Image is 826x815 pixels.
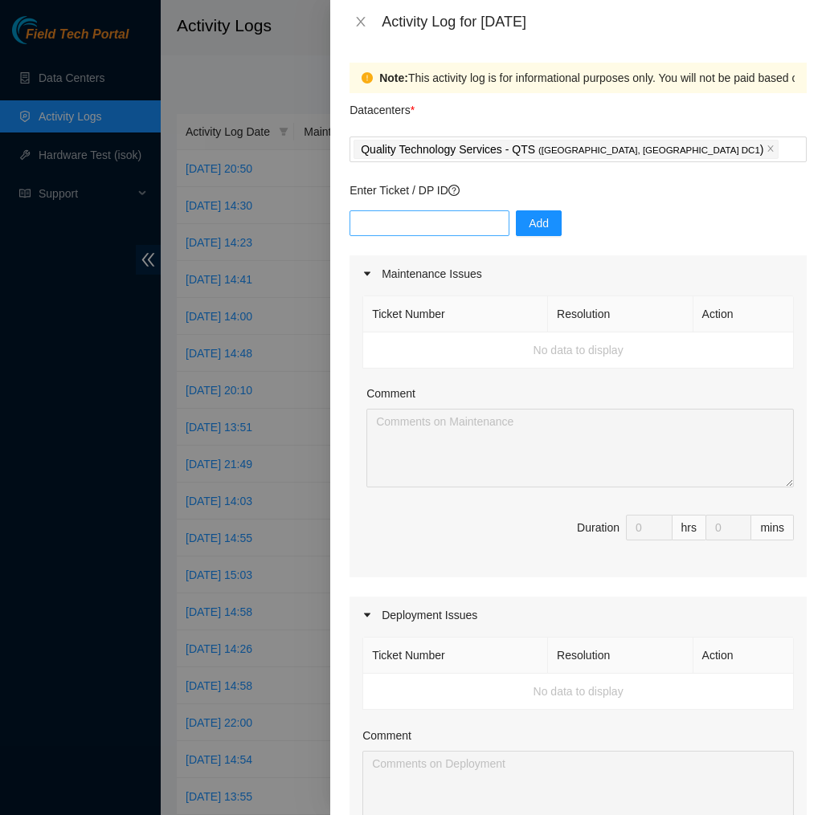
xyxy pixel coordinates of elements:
[538,145,760,155] span: ( [GEOGRAPHIC_DATA], [GEOGRAPHIC_DATA] DC1
[362,727,411,744] label: Comment
[516,210,562,236] button: Add
[361,141,763,159] p: Quality Technology Services - QTS )
[366,409,794,487] textarea: Comment
[577,519,619,536] div: Duration
[448,185,460,196] span: question-circle
[350,93,415,119] p: Datacenters
[548,638,693,674] th: Resolution
[673,515,706,540] div: hrs
[693,638,794,674] th: Action
[363,296,548,332] th: Ticket Number
[350,14,372,30] button: Close
[366,385,415,402] label: Comment
[362,610,372,620] span: caret-right
[379,69,408,87] strong: Note:
[362,269,372,279] span: caret-right
[693,296,794,332] th: Action
[363,674,794,710] td: No data to display
[350,597,807,634] div: Deployment Issues
[382,13,807,31] div: Activity Log for [DATE]
[362,72,373,84] span: exclamation-circle
[529,214,549,232] span: Add
[767,145,775,154] span: close
[363,638,548,674] th: Ticket Number
[350,181,807,199] p: Enter Ticket / DP ID
[354,15,367,28] span: close
[751,515,794,540] div: mins
[363,332,794,369] td: No data to display
[548,296,693,332] th: Resolution
[350,255,807,292] div: Maintenance Issues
